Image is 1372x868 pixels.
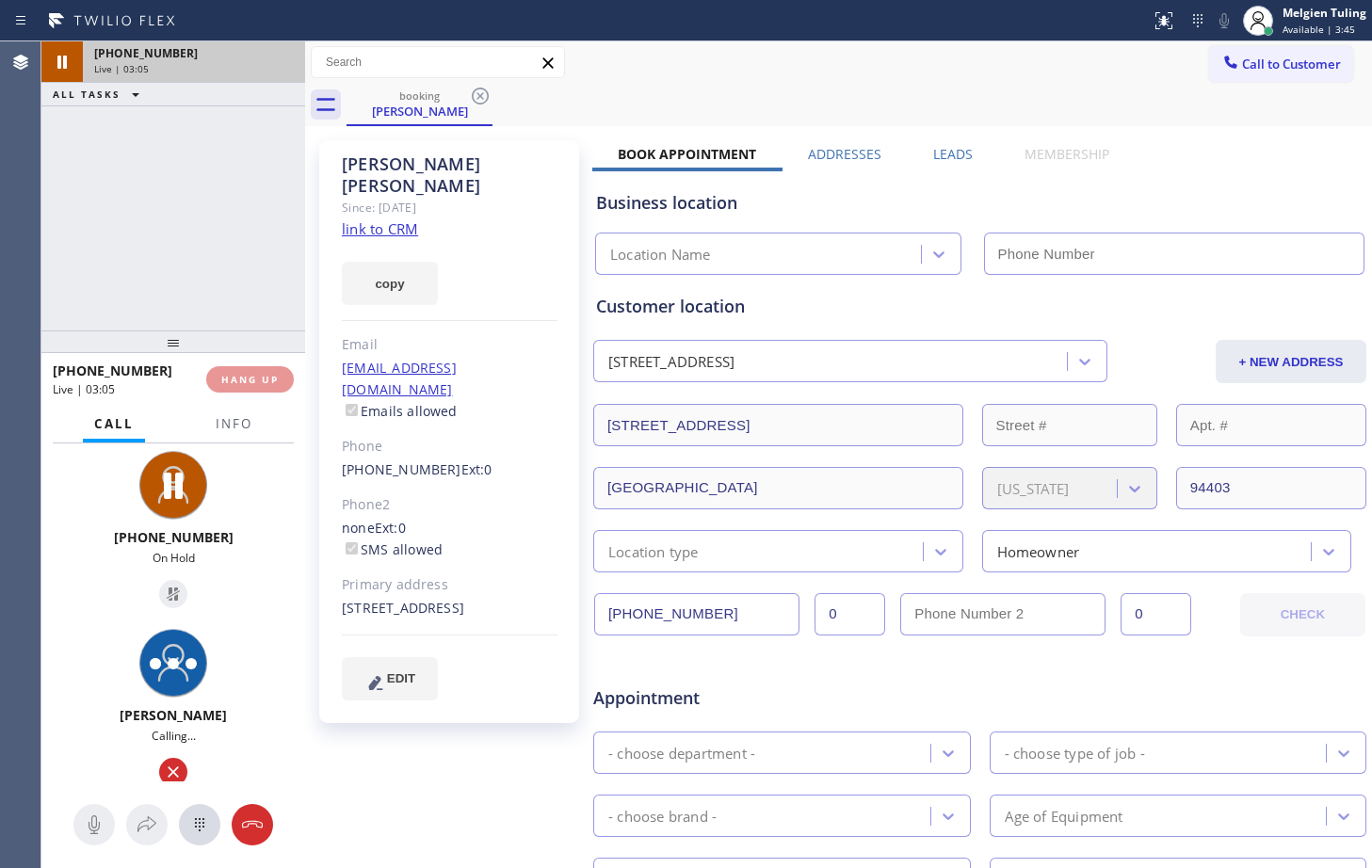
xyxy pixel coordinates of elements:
div: - choose type of job - [1005,742,1145,764]
span: Ext: 0 [461,460,492,478]
input: Apt. # [1176,404,1366,446]
span: [PHONE_NUMBER] [53,362,172,379]
button: + NEW ADDRESS [1216,340,1366,383]
span: On Hold [153,550,195,566]
button: Call [83,406,145,442]
div: Phone [342,436,557,458]
a: link to CRM [342,219,418,238]
input: City [593,467,963,509]
div: Susan Mclaughlin [348,84,491,124]
div: [STREET_ADDRESS] [342,598,557,619]
span: [PHONE_NUMBER] [94,45,198,61]
div: Location Name [610,244,711,265]
button: Mute [1211,8,1237,34]
input: Phone Number [594,593,799,635]
span: Call to Customer [1242,56,1341,72]
span: Info [216,415,252,432]
div: Homeowner [997,540,1080,562]
span: Ext: 0 [375,519,406,537]
button: Cancel Consult [159,758,187,786]
button: Info [204,406,264,442]
div: [PERSON_NAME] [101,706,246,724]
label: Membership [1025,145,1109,163]
input: Address [593,404,963,446]
input: SMS allowed [346,542,358,555]
input: Phone Number [984,233,1365,275]
button: Open directory [126,804,168,845]
span: Appointment [593,685,848,711]
button: Open dialpad [179,804,220,845]
input: Phone Number 2 [900,593,1106,635]
div: booking [348,88,491,103]
a: [EMAIL_ADDRESS][DOMAIN_NAME] [342,359,457,398]
div: Age of Equipment [1005,805,1123,827]
span: [PHONE_NUMBER] [114,528,234,546]
div: - choose brand - [608,805,717,827]
div: Phone2 [342,494,557,516]
div: [PERSON_NAME] [PERSON_NAME] [342,153,557,197]
div: [PERSON_NAME] [348,103,491,120]
input: Search [312,47,564,77]
span: Available | 3:45 [1283,23,1355,36]
label: SMS allowed [342,540,443,558]
button: copy [342,262,438,305]
span: Live | 03:05 [53,381,115,397]
span: ALL TASKS [53,88,121,101]
div: [STREET_ADDRESS] [608,351,734,373]
input: Street # [982,404,1157,446]
button: CHECK [1240,593,1365,636]
span: HANG UP [221,373,279,386]
div: Primary address [342,574,557,596]
label: Book Appointment [618,145,756,163]
button: Unhold Customer [159,580,187,608]
button: Call to Customer [1209,46,1353,82]
div: Melgien Tuling [1283,5,1366,21]
input: Ext. [815,593,885,635]
div: Customer location [596,294,1364,319]
div: Business location [596,190,1364,216]
div: Location type [608,540,699,562]
span: EDIT [387,671,415,685]
button: EDIT [342,657,438,700]
label: Addresses [808,145,881,163]
span: Live | 03:05 [94,62,149,75]
a: [PHONE_NUMBER] [342,460,461,478]
input: Ext. 2 [1121,593,1191,635]
input: ZIP [1176,467,1366,509]
span: Call [94,415,134,432]
input: Emails allowed [346,404,358,416]
div: Email [342,334,557,356]
label: Emails allowed [342,402,458,420]
button: Hang up [232,804,273,845]
span: Calling... [152,728,196,744]
button: HANG UP [206,366,294,393]
div: - choose department - [608,742,755,764]
button: ALL TASKS [41,83,158,105]
div: none [342,518,557,561]
button: Mute [73,804,115,845]
label: Leads [933,145,973,163]
div: Since: [DATE] [342,197,557,218]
